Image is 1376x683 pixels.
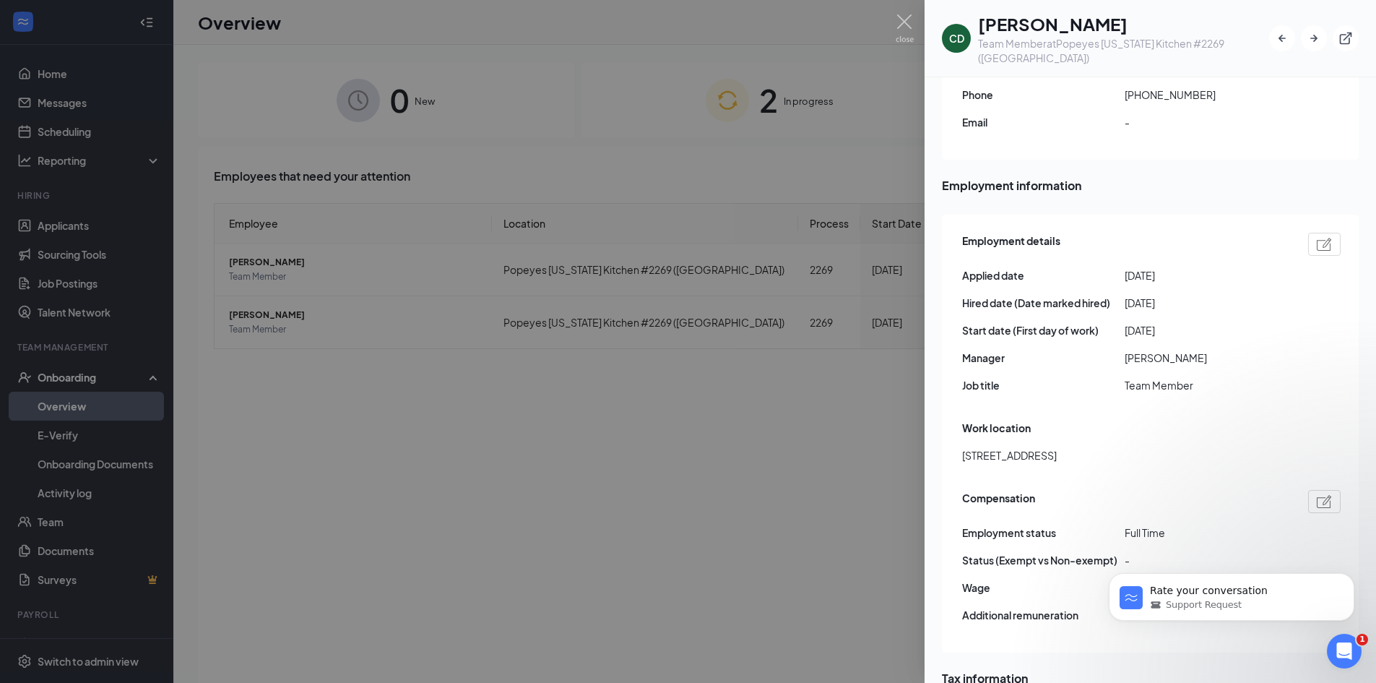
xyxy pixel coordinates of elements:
[1269,25,1295,51] button: ArrowLeftNew
[962,377,1125,393] span: Job title
[978,36,1269,65] div: Team Member at Popeyes [US_STATE] Kitchen #2269 ([GEOGRAPHIC_DATA])
[1125,114,1287,130] span: -
[962,114,1125,130] span: Email
[1125,267,1287,283] span: [DATE]
[962,490,1035,513] span: Compensation
[1301,25,1327,51] button: ArrowRight
[949,31,964,46] div: CD
[1125,350,1287,366] span: [PERSON_NAME]
[962,447,1057,463] span: [STREET_ADDRESS]
[1125,295,1287,311] span: [DATE]
[962,580,1125,596] span: Wage
[1125,87,1287,103] span: [PHONE_NUMBER]
[962,420,1031,436] span: Work location
[962,607,1125,623] span: Additional remuneration
[942,176,1359,194] span: Employment information
[962,350,1125,366] span: Manager
[1338,31,1353,46] svg: ExternalLink
[1275,31,1289,46] svg: ArrowLeftNew
[978,12,1269,36] h1: [PERSON_NAME]
[962,233,1060,256] span: Employment details
[1307,31,1321,46] svg: ArrowRight
[1333,25,1359,51] button: ExternalLink
[962,267,1125,283] span: Applied date
[1125,525,1287,541] span: Full Time
[1125,377,1287,393] span: Team Member
[962,295,1125,311] span: Hired date (Date marked hired)
[962,552,1125,568] span: Status (Exempt vs Non-exempt)
[962,322,1125,338] span: Start date (First day of work)
[962,87,1125,103] span: Phone
[1327,634,1362,669] iframe: Intercom live chat
[1356,634,1368,645] span: 1
[962,525,1125,541] span: Employment status
[1125,322,1287,338] span: [DATE]
[1087,543,1376,644] iframe: Intercom notifications message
